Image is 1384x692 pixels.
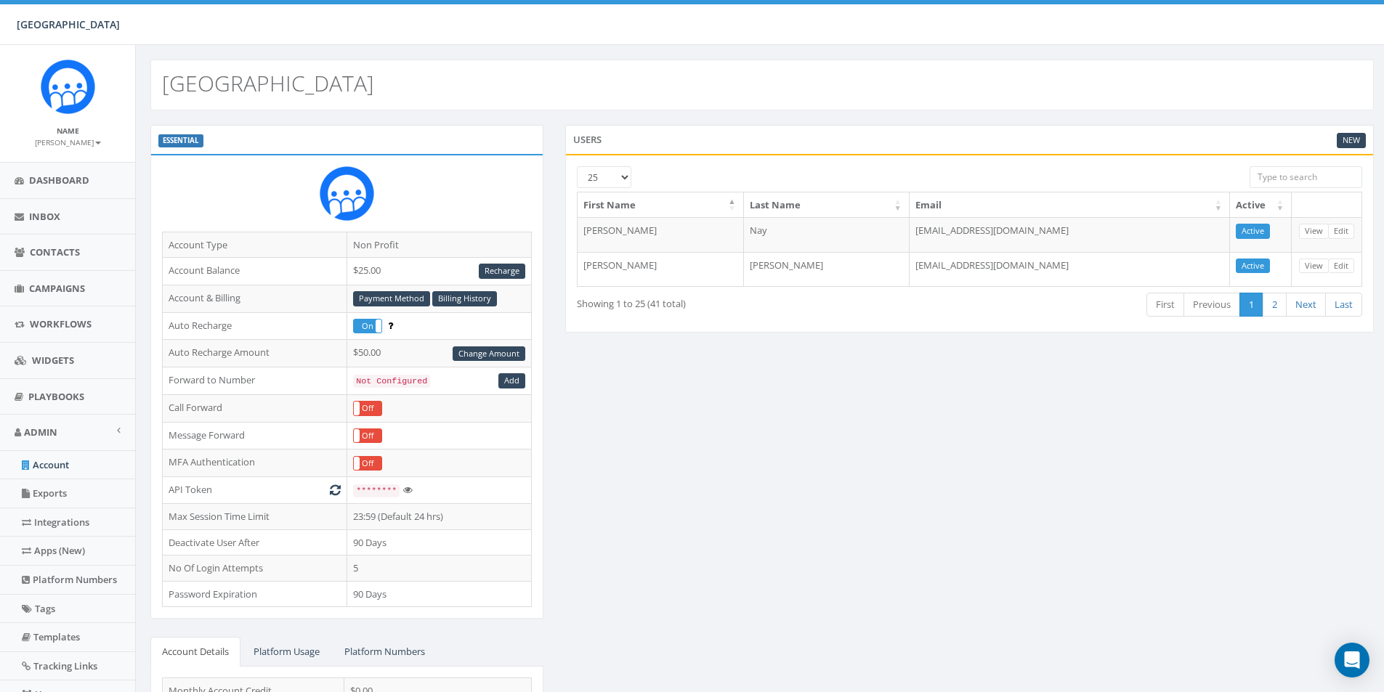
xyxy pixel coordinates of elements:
[1230,192,1292,218] th: Active: activate to sort column ascending
[32,354,74,367] span: Widgets
[578,217,743,252] td: [PERSON_NAME]
[330,485,341,494] i: Generate New Token
[1183,293,1240,317] a: Previous
[388,319,393,332] span: Enable to prevent campaign failure.
[353,456,382,471] div: OnOff
[1299,224,1329,239] a: View
[565,125,1374,154] div: Users
[1328,259,1354,274] a: Edit
[1239,293,1263,317] a: 1
[353,401,382,416] div: OnOff
[354,457,381,471] label: Off
[320,166,374,221] img: Rally_Corp_Icon.png
[347,581,532,607] td: 90 Days
[347,340,532,367] td: $50.00
[163,529,347,555] td: Deactivate User After
[910,217,1230,252] td: [EMAIL_ADDRESS][DOMAIN_NAME]
[41,60,95,114] img: Rally_Corp_Icon.png
[163,503,347,529] td: Max Session Time Limit
[1250,166,1362,188] input: Type to search
[347,529,532,555] td: 90 Days
[1236,259,1270,274] a: Active
[354,429,381,443] label: Off
[35,135,101,148] a: [PERSON_NAME]
[353,291,430,306] a: Payment Method
[1335,643,1369,677] div: Open Intercom Messenger
[163,232,347,258] td: Account Type
[242,637,331,667] a: Platform Usage
[578,192,743,218] th: First Name: activate to sort column descending
[353,428,382,444] div: OnOff
[29,210,60,223] span: Inbox
[1286,293,1326,317] a: Next
[347,555,532,582] td: 5
[744,252,910,287] td: [PERSON_NAME]
[150,637,240,667] a: Account Details
[163,477,347,504] td: API Token
[35,137,101,147] small: [PERSON_NAME]
[1236,224,1270,239] a: Active
[163,394,347,422] td: Call Forward
[744,192,910,218] th: Last Name: activate to sort column ascending
[333,637,437,667] a: Platform Numbers
[162,71,374,95] h2: [GEOGRAPHIC_DATA]
[163,258,347,285] td: Account Balance
[158,134,203,147] label: ESSENTIAL
[347,503,532,529] td: 23:59 (Default 24 hrs)
[910,192,1230,218] th: Email: activate to sort column ascending
[744,217,910,252] td: Nay
[354,402,381,415] label: Off
[30,245,80,259] span: Contacts
[1299,259,1329,274] a: View
[353,375,430,388] code: Not Configured
[163,367,347,395] td: Forward to Number
[347,258,532,285] td: $25.00
[432,291,497,306] a: Billing History
[577,291,891,311] div: Showing 1 to 25 (41 total)
[578,252,743,287] td: [PERSON_NAME]
[163,449,347,477] td: MFA Authentication
[17,17,120,31] span: [GEOGRAPHIC_DATA]
[57,126,79,136] small: Name
[1328,224,1354,239] a: Edit
[453,346,525,362] a: Change Amount
[1337,133,1366,148] a: New
[163,340,347,367] td: Auto Recharge Amount
[29,282,85,295] span: Campaigns
[29,174,89,187] span: Dashboard
[1325,293,1362,317] a: Last
[28,390,84,403] span: Playbooks
[163,312,347,340] td: Auto Recharge
[498,373,525,388] a: Add
[163,285,347,312] td: Account & Billing
[163,581,347,607] td: Password Expiration
[24,426,57,439] span: Admin
[347,232,532,258] td: Non Profit
[1146,293,1184,317] a: First
[479,264,525,279] a: Recharge
[163,422,347,449] td: Message Forward
[30,317,92,330] span: Workflows
[163,555,347,582] td: No Of Login Attempts
[353,319,382,334] div: OnOff
[1263,293,1287,317] a: 2
[354,319,381,333] label: On
[910,252,1230,287] td: [EMAIL_ADDRESS][DOMAIN_NAME]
